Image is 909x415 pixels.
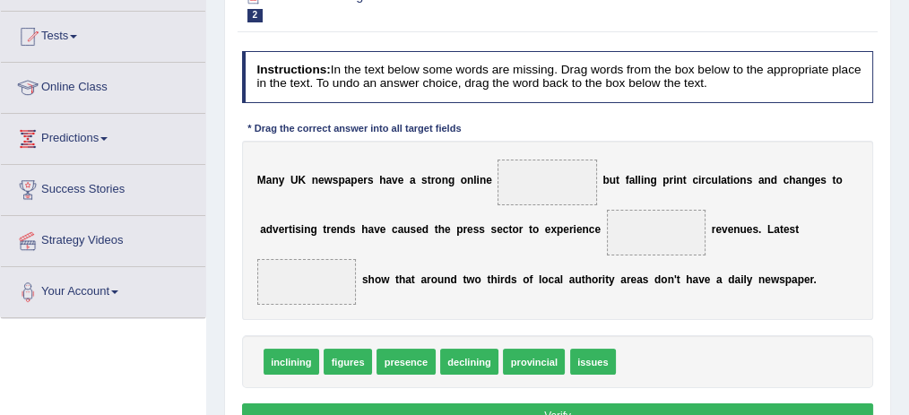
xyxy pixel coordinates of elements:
[674,272,677,285] b: '
[326,223,331,236] b: r
[361,223,368,236] b: h
[650,174,656,186] b: g
[539,272,541,285] b: l
[463,272,466,285] b: t
[643,272,649,285] b: s
[323,223,326,236] b: t
[609,272,615,285] b: y
[616,174,619,186] b: t
[767,223,774,236] b: L
[610,174,616,186] b: u
[804,272,810,285] b: e
[728,272,734,285] b: d
[592,272,598,285] b: o
[257,174,266,186] b: M
[795,223,799,236] b: t
[301,223,304,236] b: i
[747,272,753,285] b: y
[779,272,785,285] b: s
[523,272,529,285] b: o
[358,174,364,186] b: e
[582,223,588,236] b: n
[605,272,609,285] b: t
[505,272,511,285] b: d
[298,174,306,186] b: K
[716,272,723,285] b: a
[636,272,643,285] b: a
[569,223,574,236] b: r
[792,272,798,285] b: a
[290,174,299,186] b: U
[467,223,473,236] b: e
[399,272,405,285] b: h
[480,174,486,186] b: n
[563,223,569,236] b: e
[442,174,448,186] b: n
[351,174,357,186] b: p
[602,272,605,285] b: i
[795,174,801,186] b: a
[467,174,473,186] b: n
[758,223,761,236] b: .
[498,272,500,285] b: i
[450,272,456,285] b: d
[549,272,555,285] b: c
[620,272,627,285] b: a
[780,223,783,236] b: t
[722,223,728,236] b: v
[490,272,497,285] b: h
[712,174,718,186] b: u
[392,174,398,186] b: v
[519,223,524,236] b: r
[607,210,706,255] span: Drop target
[541,272,548,285] b: o
[295,223,301,236] b: s
[532,223,539,236] b: o
[1,165,205,210] a: Success Stories
[698,272,705,285] b: v
[627,272,631,285] b: r
[338,174,344,186] b: p
[247,9,264,22] span: 2
[715,223,722,236] b: e
[557,223,563,236] b: p
[498,160,597,205] span: Drop target
[835,174,842,186] b: o
[368,272,375,285] b: h
[421,174,428,186] b: s
[368,174,374,186] b: s
[1,12,205,56] a: Tests
[701,174,706,186] b: r
[758,174,765,186] b: a
[733,174,740,186] b: o
[771,272,779,285] b: w
[686,272,692,285] b: h
[677,272,680,285] b: t
[395,272,399,285] b: t
[379,174,385,186] b: h
[477,174,480,186] b: i
[312,174,318,186] b: n
[832,174,835,186] b: t
[813,272,816,285] b: .
[304,223,310,236] b: n
[629,174,636,186] b: a
[375,272,381,285] b: o
[431,272,437,285] b: o
[466,272,474,285] b: w
[486,174,492,186] b: e
[654,272,661,285] b: d
[289,223,292,236] b: t
[598,272,602,285] b: r
[445,223,451,236] b: e
[783,174,790,186] b: c
[733,223,740,236] b: n
[284,223,289,236] b: r
[385,174,392,186] b: a
[809,272,813,285] b: r
[550,223,557,236] b: x
[560,272,563,285] b: l
[1,216,205,261] a: Strategy Videos
[529,223,532,236] b: t
[570,349,616,375] span: issues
